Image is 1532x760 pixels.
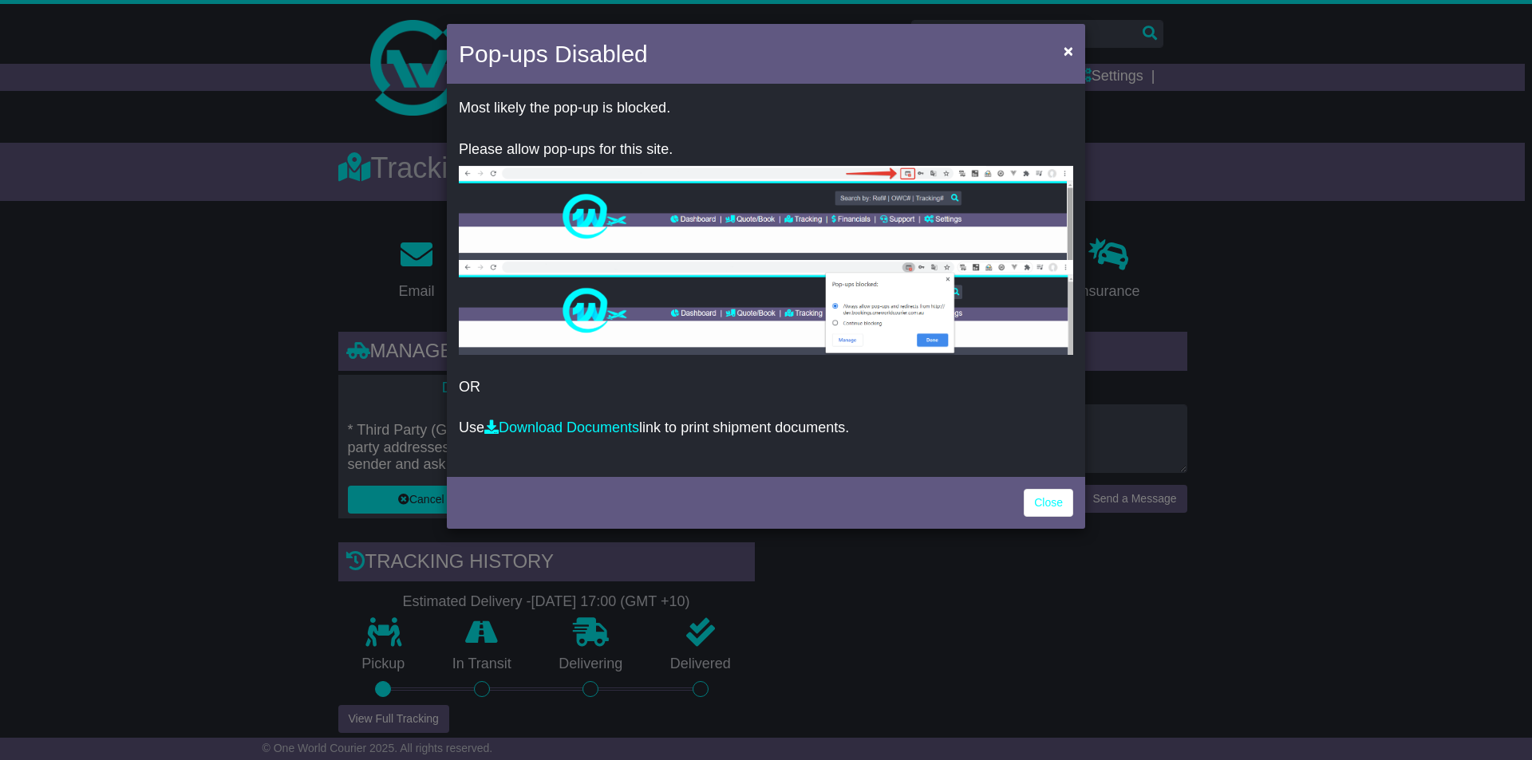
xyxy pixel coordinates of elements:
[459,166,1073,260] img: allow-popup-1.png
[1056,34,1081,67] button: Close
[1024,489,1073,517] a: Close
[459,141,1073,159] p: Please allow pop-ups for this site.
[459,100,1073,117] p: Most likely the pop-up is blocked.
[459,260,1073,355] img: allow-popup-2.png
[1064,41,1073,60] span: ×
[447,88,1085,473] div: OR
[459,36,648,72] h4: Pop-ups Disabled
[484,419,639,435] a: Download Documents
[459,419,1073,437] p: Use link to print shipment documents.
